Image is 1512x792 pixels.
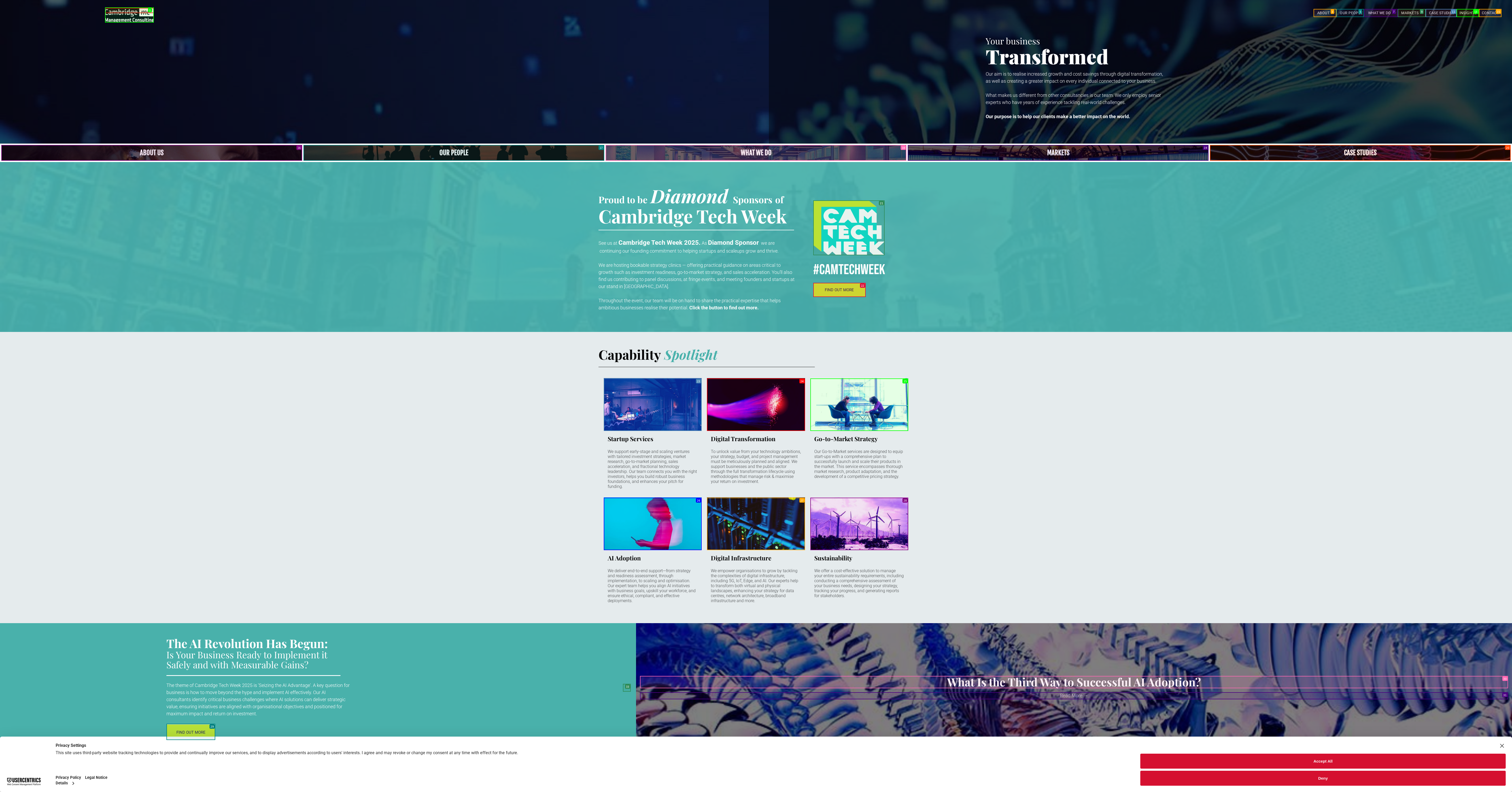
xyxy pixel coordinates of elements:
span: Throughout the event, our team will be on hand to share the practical expertise that helps ambiti... [598,298,781,310]
span: continuing our founding commitment to helping startups and scaleups grow and thrive. [600,248,779,254]
a: A yoga teacher lifting his whole body off the ground in the peacock pose [606,145,906,161]
h3: Digital Transformation [711,435,775,443]
strong: Diamond Sponsor [708,239,759,246]
a: FIND OUT MORE [813,283,866,297]
span: See us at [598,240,617,246]
a: CASE STUDIES | See an Overview of All Our Case Studies | Cambridge Management Consulting [1210,145,1511,161]
strong: Cambridge Tech Week 2025. [618,239,701,246]
strong: Spotlight [664,346,718,363]
span: We are hosting bookable strategy clinics — offering practical guidance on areas critical to growt... [598,262,795,289]
h3: Startup Services [608,435,653,443]
span: Transformed [986,43,1109,69]
span: FIND OUT MORE [176,726,206,739]
a: Two women sitting opposite each other in comfy office chairs working on laptops. Huge window fill... [810,378,908,431]
a: Late night office behind glass with people working on laptops [604,378,702,431]
a: Rows of wind turbines under a cloudy sky. Some bushes in foreground. Background dominated by larg... [810,497,908,550]
a: Close up of data centre rack with dark blue filter and blinking lights in green and orange. [707,497,805,550]
span: The theme of Cambridge Tech Week 2025 is 'Seizing the AI Advantage'. A key question for business ... [166,682,350,716]
span: Proud to be [598,193,648,206]
span: Your business [986,35,1040,46]
h3: Digital Infrastructure [711,554,771,562]
p: We empower organisations to grow by tackling the complexities of digital infrastructure, includin... [711,568,801,603]
span: Is Your Business Ready to Implement it Safely and with Measurable Gains? [166,648,327,671]
a: Side view of a young woman on her phone. Motion blur and magenta neon highlight of blurring. Cyan... [604,497,702,550]
p: Our Go-to-Market services are designed to equip start-ups with a comprehensive plan to successful... [814,449,904,479]
h3: Sustainability [814,554,852,562]
a: INSIGHTS [1457,9,1479,17]
p: We offer a cost-effective solution to manage your entire sustainability requirements, including c... [814,568,904,598]
p: We support early-stage and scaling ventures with tailored investment strategies, market research,... [608,449,698,489]
a: CASE STUDIES [1426,9,1457,17]
span: #CamTECHWEEK [813,261,885,279]
strong: Click the button to find out more. [689,305,759,310]
a: A crowd in silhouette at sunset, on a rise or lookout point [303,145,604,161]
a: OUR PEOPLE [1337,9,1365,17]
a: WHAT WE DO [1366,9,1399,17]
p: We deliver end-to-end support—from strategy and readiness assessment, through implementation, to ... [608,568,698,603]
img: Go to Homepage [105,7,154,23]
span: FIND OUT MORE [825,288,854,292]
strong: Capability [598,346,661,363]
a: ABOUT [1315,9,1337,17]
span: What makes us different from other consultancies is our team. We only employ senior experts who h... [986,92,1161,105]
strong: The AI Revolution Has Begun: [166,635,328,651]
a: FIND OUT MORE [166,724,215,741]
img: #CAMTECHWEEK logo, Procurement [813,200,885,255]
span: Our aim is to realise increased growth and cost savings through digital transformation, as well a... [986,71,1163,84]
span: Cambridge Tech Week [598,204,787,228]
h3: AI Adoption [608,554,641,562]
strong: Our purpose is to help our clients make a better impact on the world. [986,114,1130,119]
a: MARKETS [1399,9,1426,17]
span: we are [761,240,775,246]
p: To unlock value from your technology ambitions, your strategy, budget, and project management mus... [711,449,801,484]
h3: Go-to-Market Strategy [814,435,878,443]
span: Sponsors [733,193,772,206]
a: Read More → [640,692,1508,699]
span: of [775,193,784,206]
a: What Is the Third Way to Successful AI Adoption? [640,676,1508,688]
a: Our Markets | Cambridge Management Consulting [908,145,1209,161]
a: Close up of woman's face, centered on her eyes [1,145,302,161]
span: As [702,240,707,246]
a: Your Business Transformed | Cambridge Management Consulting [105,8,154,14]
a: Fibre optic cable fibres lit up in neon colours on a black background [707,378,805,431]
span: Diamond [650,183,728,208]
a: CONTACT [1479,9,1501,17]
